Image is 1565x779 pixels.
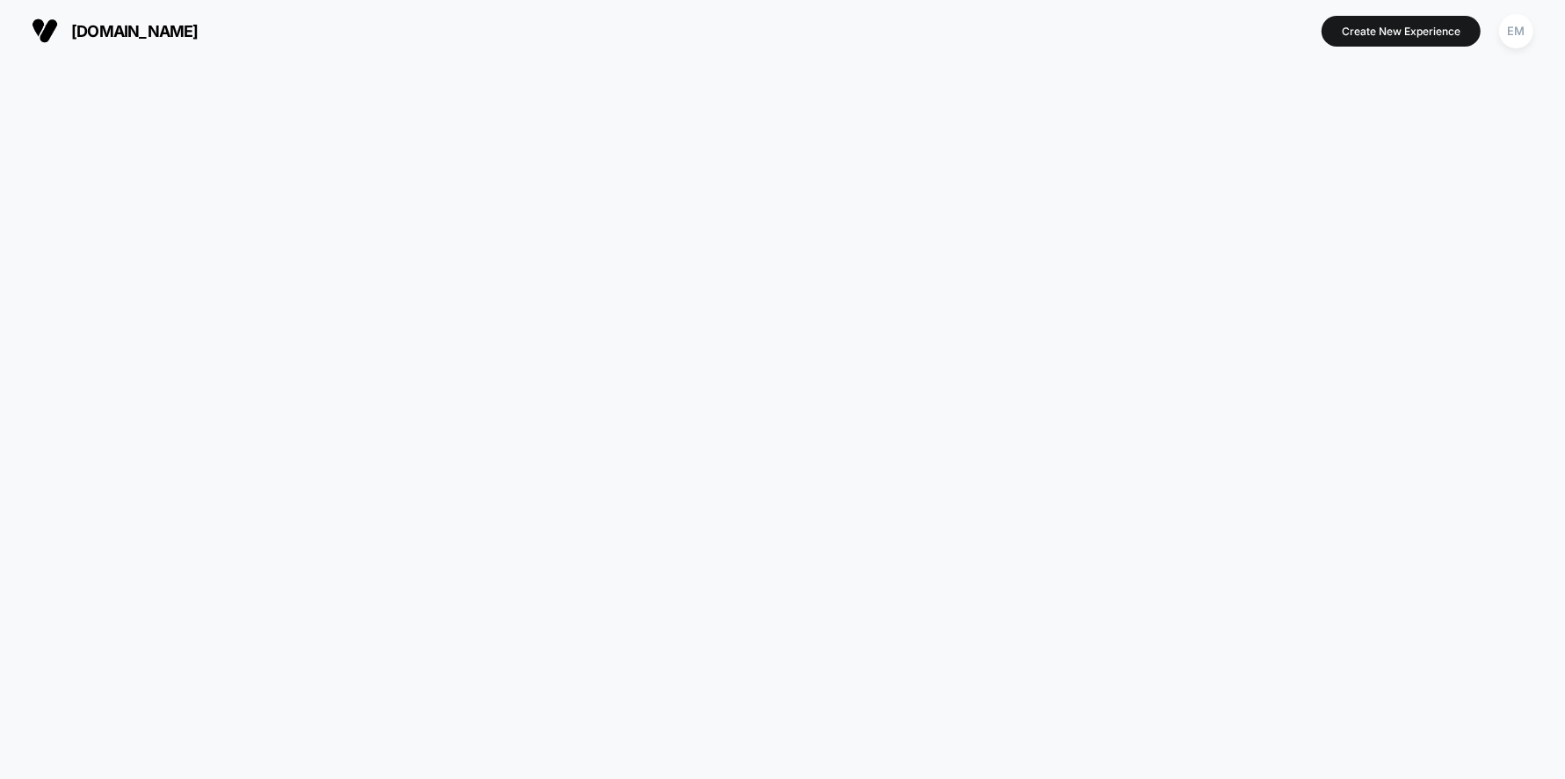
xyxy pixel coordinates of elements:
img: Visually logo [32,18,58,44]
button: [DOMAIN_NAME] [26,17,204,45]
div: EM [1499,14,1533,48]
button: EM [1494,13,1539,49]
button: Create New Experience [1322,16,1481,47]
span: [DOMAIN_NAME] [71,22,199,40]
